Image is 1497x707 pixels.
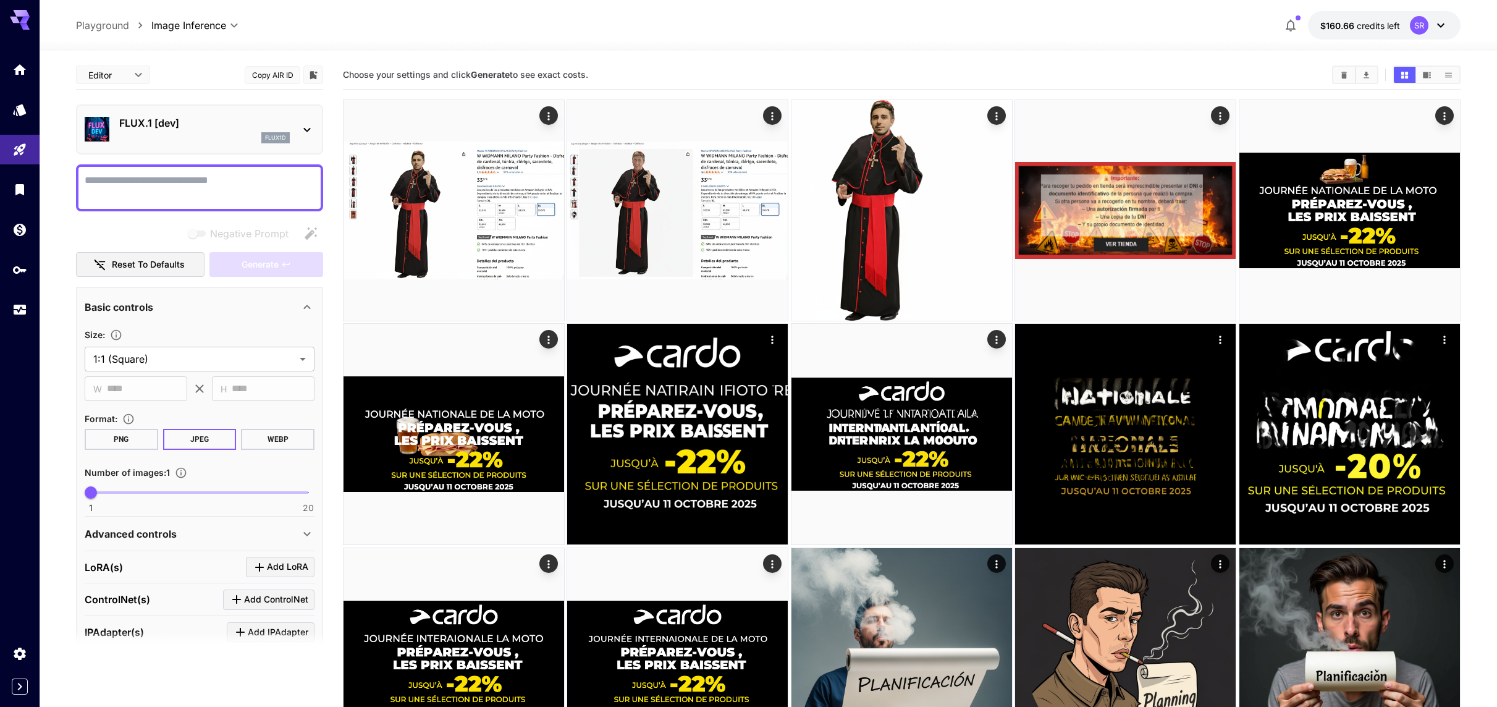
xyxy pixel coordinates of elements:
span: 1 [89,502,93,514]
div: Actions [987,106,1006,125]
div: Actions [764,554,782,573]
button: Expand sidebar [12,679,28,695]
span: W [93,382,102,396]
button: Copy AIR ID [245,66,300,84]
button: Adjust the dimensions of the generated image by specifying its width and height in pixels, or sel... [105,329,127,341]
button: Click to add IPAdapter [227,622,314,643]
a: Playground [76,18,129,33]
div: Actions [1435,554,1454,573]
span: Add ControlNet [244,592,308,608]
span: $160.66 [1320,20,1357,31]
button: Show media in video view [1416,67,1438,83]
span: H [221,382,227,396]
div: Advanced controls [85,519,314,549]
img: 9k= [344,100,564,321]
div: SR [1410,16,1428,35]
div: Playground [12,142,27,158]
div: Settings [12,646,27,661]
button: PNG [85,429,158,450]
img: 2Q== [1239,324,1460,544]
button: Choose the file format for the output image. [117,413,140,425]
img: wNyqP3pag07PwAAAABJRU5ErkJggg== [1239,100,1460,321]
img: 9k= [791,100,1012,321]
div: FLUX.1 [dev]flux1d [85,111,314,148]
nav: breadcrumb [76,18,151,33]
div: Actions [1212,330,1230,349]
div: Actions [987,330,1006,349]
button: Specify how many images to generate in a single request. Each image generation will be charged se... [170,467,192,479]
div: Actions [987,554,1006,573]
div: Actions [764,106,782,125]
button: WEBP [241,429,314,450]
span: credits left [1357,20,1400,31]
button: Reset to defaults [76,252,205,277]
span: Size : [85,329,105,340]
img: Z [567,100,788,321]
div: Models [12,102,27,117]
span: Add LoRA [267,559,308,575]
button: Show media in list view [1438,67,1459,83]
p: IPAdapter(s) [85,625,144,640]
span: Editor [88,69,127,82]
div: Wallet [12,222,27,237]
button: Clear All [1333,67,1355,83]
span: 1:1 (Square) [93,352,295,366]
div: Library [12,182,27,197]
img: VYRebwOXAAAAABJRU5ErkJggg== [791,324,1012,544]
img: 8fjmylZykrCKMAAAAASUVORK5CYII= [567,324,788,544]
p: Advanced controls [85,527,177,541]
p: ControlNet(s) [85,592,150,607]
button: Show media in grid view [1394,67,1415,83]
span: Add IPAdapter [248,625,308,640]
button: JPEG [163,429,237,450]
div: Actions [539,554,558,573]
div: Actions [1212,106,1230,125]
span: Format : [85,413,117,424]
button: Click to add ControlNet [223,590,314,610]
div: Clear AllDownload All [1332,66,1378,84]
span: Choose your settings and click to see exact costs. [343,69,588,80]
div: Basic controls [85,292,314,322]
div: Actions [1435,330,1454,349]
div: $160.66377 [1320,19,1400,32]
div: Actions [539,106,558,125]
p: Basic controls [85,300,153,315]
span: Number of images : 1 [85,467,170,478]
p: LoRA(s) [85,560,123,575]
p: flux1d [265,133,286,142]
span: Negative Prompt [210,226,289,241]
p: FLUX.1 [dev] [119,116,290,130]
button: Add to library [308,67,319,82]
div: Show media in grid viewShow media in video viewShow media in list view [1393,66,1461,84]
div: API Keys [12,262,27,277]
span: Negative prompts are not compatible with the selected model. [185,226,298,241]
div: Actions [764,330,782,349]
button: Click to add LoRA [246,557,314,577]
span: 20 [303,502,314,514]
div: Actions [1435,106,1454,125]
img: 4FDGYPdG+MQAAAABJRU5ErkJggg== [1015,324,1236,544]
div: Actions [1212,554,1230,573]
button: $160.66377SR [1308,11,1461,40]
div: Home [12,62,27,77]
div: Actions [539,330,558,349]
b: Generate [471,69,510,80]
img: Z [1015,100,1236,321]
div: Usage [12,302,27,318]
img: 1yyPigcAAAAASUVORK5CYII= [344,324,564,544]
button: Download All [1356,67,1377,83]
span: Image Inference [151,18,226,33]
